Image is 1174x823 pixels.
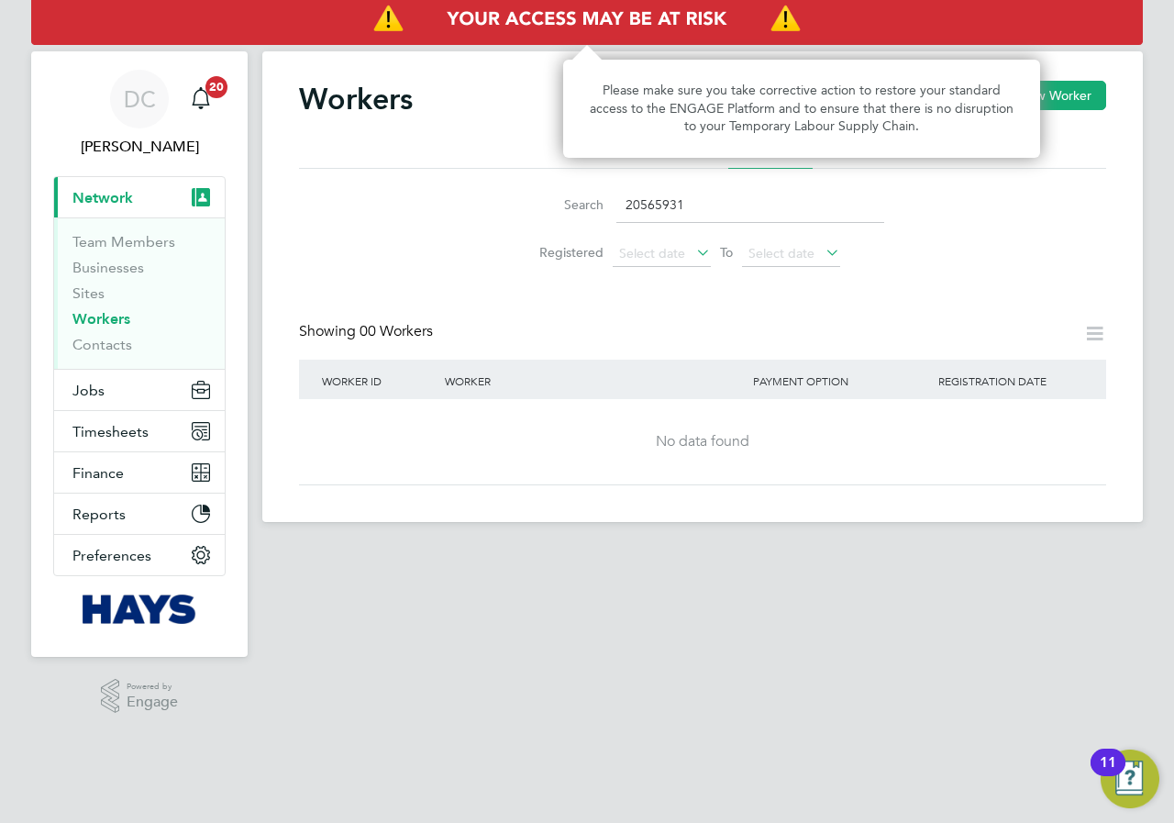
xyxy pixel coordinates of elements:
[934,360,1088,402] div: Registration Date
[563,60,1040,158] div: Access At Risk
[619,245,685,261] span: Select date
[53,595,226,624] a: Go to home page
[53,136,226,158] span: Danielle Croombs
[299,81,413,117] h2: Workers
[72,259,144,276] a: Businesses
[31,51,248,657] nav: Main navigation
[72,382,105,399] span: Jobs
[616,187,884,223] input: Name, email or phone number
[72,233,175,250] a: Team Members
[72,336,132,353] a: Contacts
[317,432,1088,451] div: No data found
[521,244,604,261] label: Registered
[72,547,151,564] span: Preferences
[521,196,604,213] label: Search
[127,695,178,710] span: Engage
[440,360,748,402] div: Worker
[1003,81,1106,110] button: New Worker
[72,284,105,302] a: Sites
[748,360,934,402] div: Payment Option
[299,322,437,341] div: Showing
[1101,750,1159,808] button: Open Resource Center, 11 new notifications
[714,240,738,264] span: To
[748,245,814,261] span: Select date
[53,70,226,158] a: Go to account details
[72,506,126,523] span: Reports
[1100,762,1116,786] div: 11
[124,87,156,111] span: DC
[72,310,130,328] a: Workers
[317,360,440,402] div: Worker ID
[127,679,178,695] span: Powered by
[72,464,124,482] span: Finance
[72,423,149,440] span: Timesheets
[205,76,227,98] span: 20
[83,595,197,624] img: hays-logo-retina.png
[585,82,1018,136] p: Please make sure you take corrective action to restore your standard access to the ENGAGE Platfor...
[72,189,133,206] span: Network
[360,322,433,340] span: 00 Workers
